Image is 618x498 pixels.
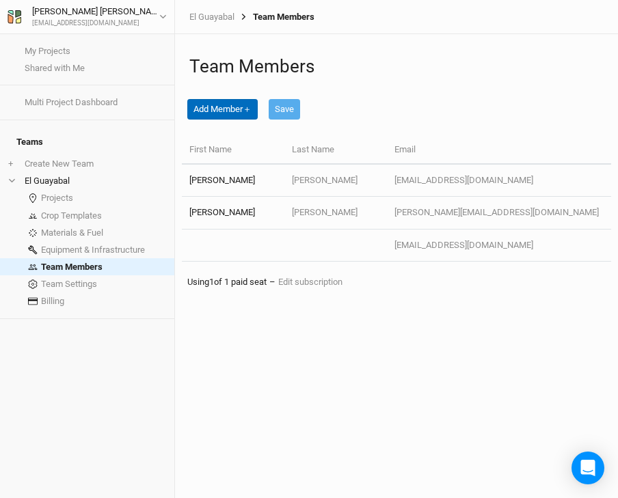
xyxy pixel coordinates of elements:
[284,197,387,229] td: [PERSON_NAME]
[387,136,606,165] th: Email
[8,128,166,156] h4: Teams
[269,277,276,287] span: –
[7,4,167,29] button: [PERSON_NAME] [PERSON_NAME][EMAIL_ADDRESS][DOMAIN_NAME]
[8,158,13,169] span: +
[32,18,159,29] div: [EMAIL_ADDRESS][DOMAIN_NAME]
[187,277,267,287] span: Using 1 of 1 paid seat
[32,5,159,18] div: [PERSON_NAME] [PERSON_NAME]
[182,136,284,165] th: First Name
[182,165,284,197] td: [PERSON_NAME]
[182,197,284,229] td: [PERSON_NAME]
[284,136,387,165] th: Last Name
[234,12,314,23] div: Team Members
[278,277,342,287] a: Edit subscription
[387,230,606,262] td: [EMAIL_ADDRESS][DOMAIN_NAME]
[269,99,300,120] button: Save
[189,12,234,23] a: El Guayabal
[284,165,387,197] td: [PERSON_NAME]
[187,99,258,120] button: Add Member＋
[572,452,604,484] div: Open Intercom Messenger
[387,165,606,197] td: [EMAIL_ADDRESS][DOMAIN_NAME]
[189,56,604,77] h1: Team Members
[387,197,606,229] td: [PERSON_NAME][EMAIL_ADDRESS][DOMAIN_NAME]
